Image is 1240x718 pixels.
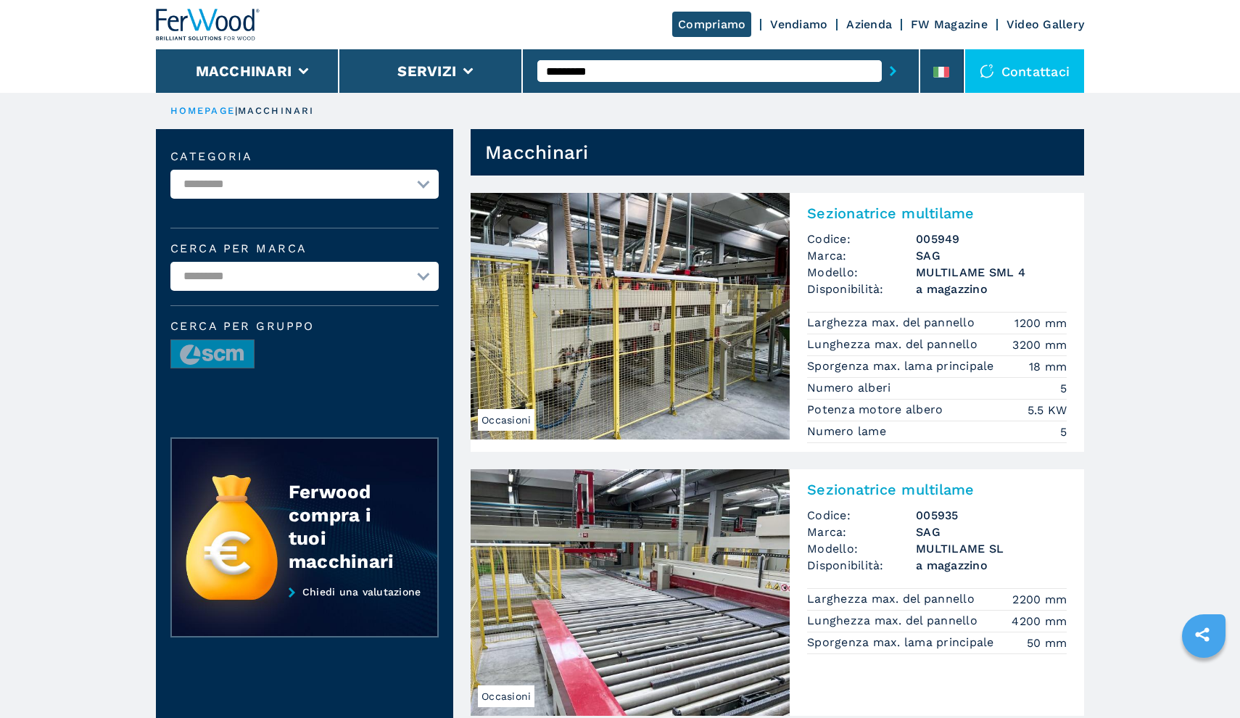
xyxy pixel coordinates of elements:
p: Potenza motore albero [807,402,947,418]
h3: 005935 [916,507,1067,524]
p: Sporgenza max. lama principale [807,635,998,651]
img: Ferwood [156,9,260,41]
img: Sezionatrice multilame SAG MULTILAME SL [471,469,790,716]
div: Ferwood compra i tuoi macchinari [289,480,409,573]
h2: Sezionatrice multilame [807,205,1067,222]
p: Lunghezza max. del pannello [807,613,981,629]
span: Occasioni [478,409,534,431]
a: Video Gallery [1007,17,1084,31]
h3: 005949 [916,231,1067,247]
h1: Macchinari [485,141,589,164]
button: Macchinari [196,62,292,80]
p: Lunghezza max. del pannello [807,337,981,352]
h3: MULTILAME SML 4 [916,264,1067,281]
em: 3200 mm [1012,337,1067,353]
span: Modello: [807,264,916,281]
iframe: Chat [1178,653,1229,707]
a: Chiedi una valutazione [170,586,439,638]
img: Sezionatrice multilame SAG MULTILAME SML 4 [471,193,790,440]
span: a magazzino [916,557,1067,574]
span: Marca: [807,247,916,264]
a: HOMEPAGE [170,105,235,116]
button: submit-button [882,54,904,88]
a: sharethis [1184,616,1220,653]
img: Contattaci [980,64,994,78]
em: 18 mm [1029,358,1067,375]
p: macchinari [238,104,314,117]
p: Sporgenza max. lama principale [807,358,998,374]
a: Azienda [846,17,892,31]
a: Compriamo [672,12,751,37]
span: Modello: [807,540,916,557]
span: Marca: [807,524,916,540]
em: 4200 mm [1012,613,1067,630]
em: 5 [1060,424,1067,440]
em: 1200 mm [1014,315,1067,331]
em: 50 mm [1027,635,1067,651]
p: Numero alberi [807,380,895,396]
button: Servizi [397,62,456,80]
h2: Sezionatrice multilame [807,481,1067,498]
a: Sezionatrice multilame SAG MULTILAME SML 4OccasioniSezionatrice multilameCodice:005949Marca:SAGMo... [471,193,1084,452]
h3: MULTILAME SL [916,540,1067,557]
span: Codice: [807,231,916,247]
p: Larghezza max. del pannello [807,591,978,607]
span: Cerca per Gruppo [170,321,439,332]
label: Categoria [170,151,439,162]
a: Vendiamo [770,17,827,31]
em: 2200 mm [1012,591,1067,608]
a: Sezionatrice multilame SAG MULTILAME SLOccasioniSezionatrice multilameCodice:005935Marca:SAGModel... [471,469,1084,716]
div: Contattaci [965,49,1085,93]
span: | [235,105,238,116]
h3: SAG [916,247,1067,264]
img: image [171,340,254,369]
em: 5.5 KW [1028,402,1067,418]
span: Occasioni [478,685,534,707]
p: Numero lame [807,424,890,440]
span: a magazzino [916,281,1067,297]
label: Cerca per marca [170,243,439,255]
span: Disponibilità: [807,557,916,574]
p: Larghezza max. del pannello [807,315,978,331]
span: Codice: [807,507,916,524]
em: 5 [1060,380,1067,397]
span: Disponibilità: [807,281,916,297]
h3: SAG [916,524,1067,540]
a: FW Magazine [911,17,988,31]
